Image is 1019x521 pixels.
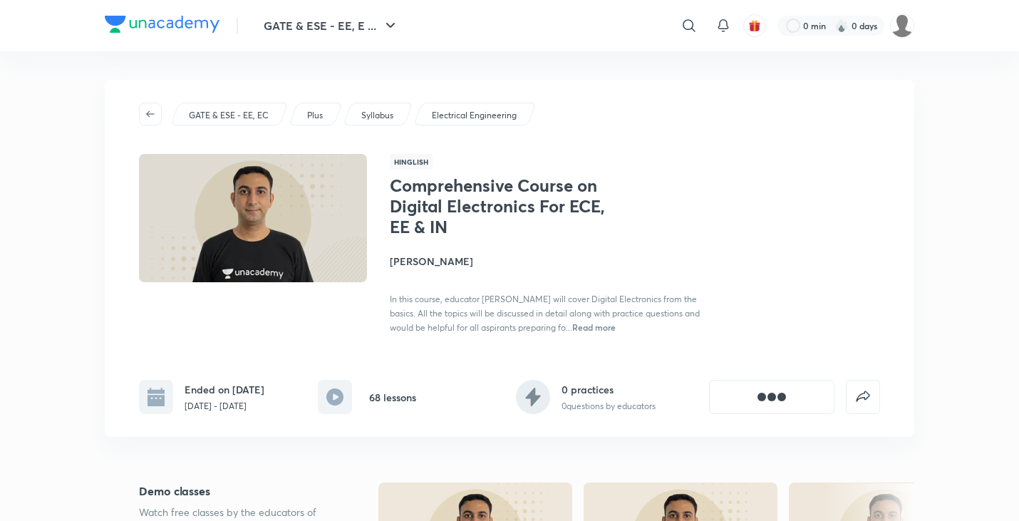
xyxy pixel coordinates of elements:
[187,109,271,122] a: GATE & ESE - EE, EC
[369,390,416,405] h6: 68 lessons
[834,19,849,33] img: streak
[137,153,369,284] img: Thumbnail
[255,11,408,40] button: GATE & ESE - EE, E ...
[359,109,396,122] a: Syllabus
[748,19,761,32] img: avatar
[185,382,264,397] h6: Ended on [DATE]
[562,382,656,397] h6: 0 practices
[305,109,326,122] a: Plus
[390,154,433,170] span: Hinglish
[185,400,264,413] p: [DATE] - [DATE]
[390,294,700,333] span: In this course, educator [PERSON_NAME] will cover Digital Electronics from the basics. All the to...
[432,109,517,122] p: Electrical Engineering
[846,380,880,414] button: false
[189,109,269,122] p: GATE & ESE - EE, EC
[890,14,914,38] img: Tarun Kumar
[105,16,219,36] a: Company Logo
[105,16,219,33] img: Company Logo
[390,175,623,237] h1: Comprehensive Course on Digital Electronics For ECE, EE & IN
[390,254,709,269] h4: [PERSON_NAME]
[361,109,393,122] p: Syllabus
[307,109,323,122] p: Plus
[562,400,656,413] p: 0 questions by educators
[139,483,333,500] h5: Demo classes
[572,321,616,333] span: Read more
[430,109,519,122] a: Electrical Engineering
[743,14,766,37] button: avatar
[709,380,834,414] button: [object Object]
